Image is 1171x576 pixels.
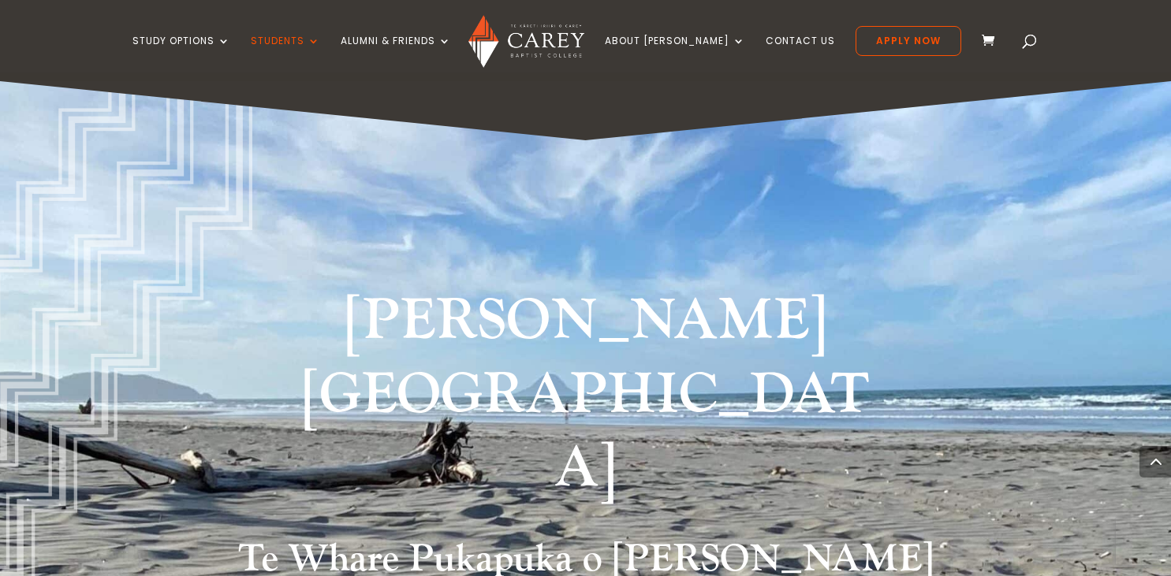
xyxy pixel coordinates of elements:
a: About [PERSON_NAME] [605,35,745,72]
h1: [PERSON_NAME][GEOGRAPHIC_DATA] [290,284,882,514]
a: Contact Us [766,35,835,72]
a: Students [251,35,320,72]
a: Apply Now [856,26,961,56]
a: Study Options [132,35,230,72]
a: Alumni & Friends [341,35,451,72]
img: Carey Baptist College [468,15,584,68]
